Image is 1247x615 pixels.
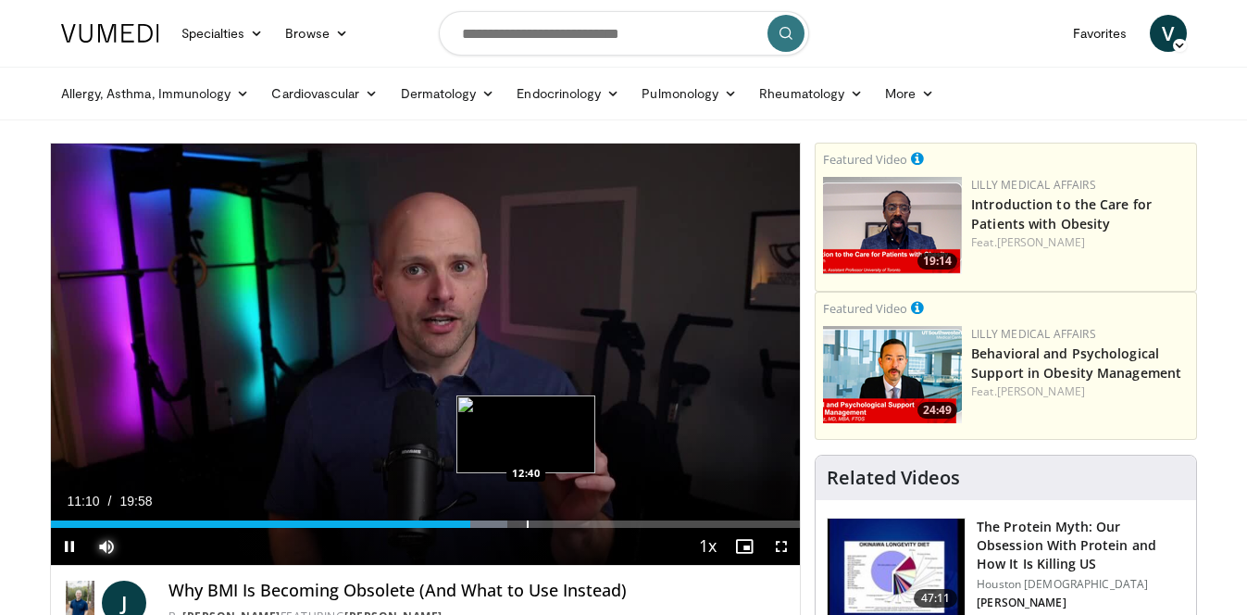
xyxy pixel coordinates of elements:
[1150,15,1187,52] a: V
[971,195,1152,232] a: Introduction to the Care for Patients with Obesity
[971,383,1189,400] div: Feat.
[120,494,153,508] span: 19:58
[170,15,275,52] a: Specialties
[68,494,100,508] span: 11:10
[971,234,1189,251] div: Feat.
[874,75,945,112] a: More
[917,402,957,419] span: 24:49
[1062,15,1139,52] a: Favorites
[260,75,389,112] a: Cardiovascular
[108,494,112,508] span: /
[50,75,261,112] a: Allergy, Asthma, Immunology
[914,589,958,608] span: 47:11
[977,518,1185,573] h3: The Protein Myth: Our Obsession With Protein and How It Is Killing US
[61,24,159,43] img: VuMedi Logo
[971,345,1181,382] a: Behavioral and Psychological Support in Obesity Management
[689,528,726,565] button: Playback Rate
[827,467,960,489] h4: Related Videos
[823,151,907,168] small: Featured Video
[823,300,907,317] small: Featured Video
[456,395,595,473] img: image.jpeg
[630,75,748,112] a: Pulmonology
[439,11,809,56] input: Search topics, interventions
[823,177,962,274] a: 19:14
[997,383,1085,399] a: [PERSON_NAME]
[390,75,506,112] a: Dermatology
[917,253,957,270] span: 19:14
[726,528,763,565] button: Enable picture-in-picture mode
[828,519,965,615] img: b7b8b05e-5021-418b-a89a-60a270e7cf82.150x105_q85_crop-smart_upscale.jpg
[997,234,1085,250] a: [PERSON_NAME]
[823,177,962,274] img: acc2e291-ced4-4dd5-b17b-d06994da28f3.png.150x105_q85_crop-smart_upscale.png
[823,326,962,423] a: 24:49
[823,326,962,423] img: ba3304f6-7838-4e41-9c0f-2e31ebde6754.png.150x105_q85_crop-smart_upscale.png
[748,75,874,112] a: Rheumatology
[977,596,1185,610] p: [PERSON_NAME]
[51,528,88,565] button: Pause
[88,528,125,565] button: Mute
[168,581,785,601] h4: Why BMI Is Becoming Obsolete (And What to Use Instead)
[51,144,801,566] video-js: Video Player
[51,521,801,528] div: Progress Bar
[505,75,630,112] a: Endocrinology
[971,326,1096,342] a: Lilly Medical Affairs
[274,15,359,52] a: Browse
[971,177,1096,193] a: Lilly Medical Affairs
[977,577,1185,592] p: Houston [DEMOGRAPHIC_DATA]
[763,528,800,565] button: Fullscreen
